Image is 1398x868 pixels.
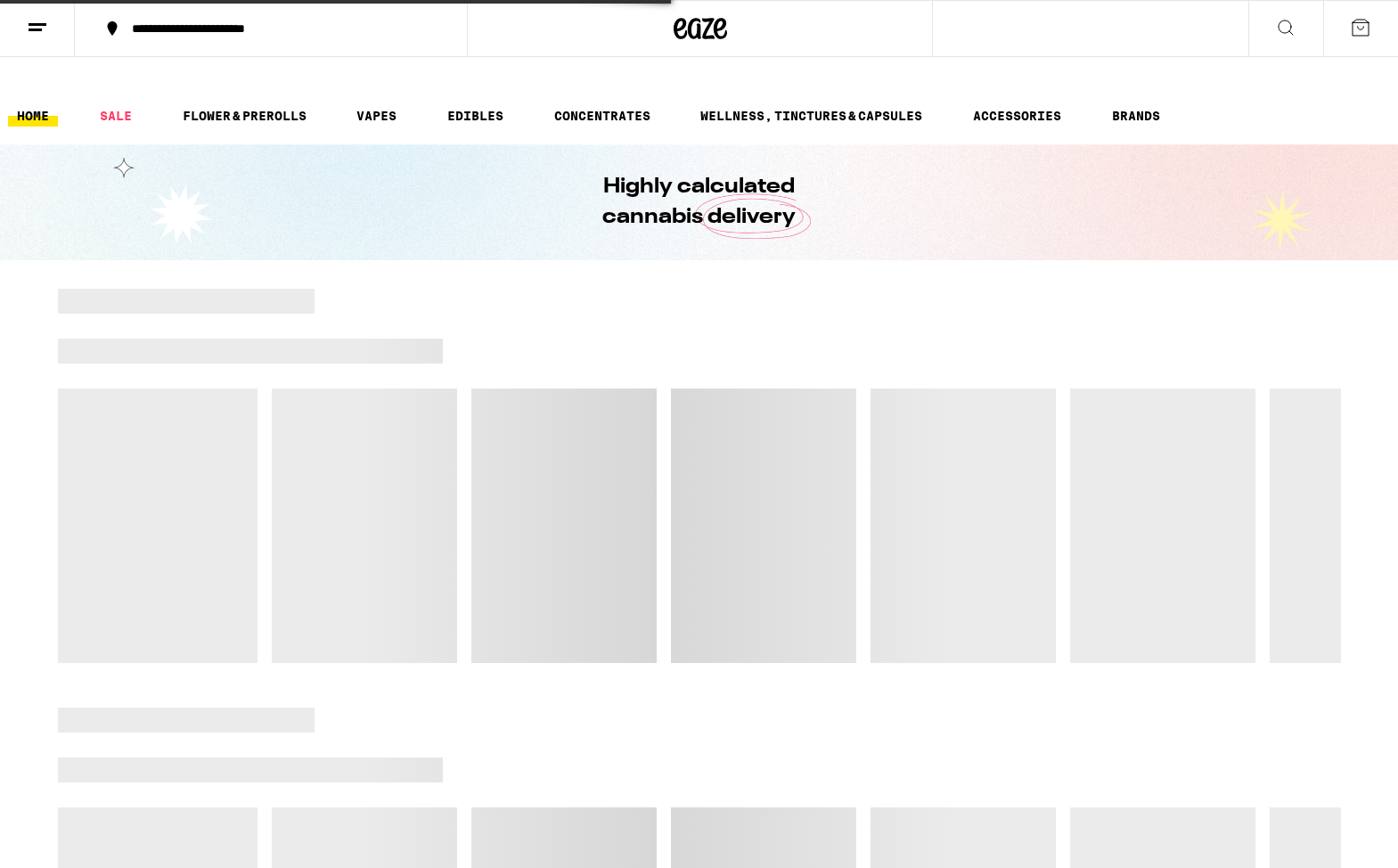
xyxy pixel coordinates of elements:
a: WELLNESS, TINCTURES & CAPSULES [691,105,931,127]
span: Hi. Need any help? [11,12,128,27]
a: BRANDS [1103,105,1169,127]
a: VAPES [347,105,405,127]
a: CONCENTRATES [545,105,659,127]
a: ACCESSORIES [964,105,1070,127]
a: FLOWER & PREROLLS [174,105,315,127]
a: EDIBLES [438,105,512,127]
h1: Highly calculated cannabis delivery [552,172,846,233]
a: SALE [91,105,141,127]
a: HOME [8,105,58,127]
